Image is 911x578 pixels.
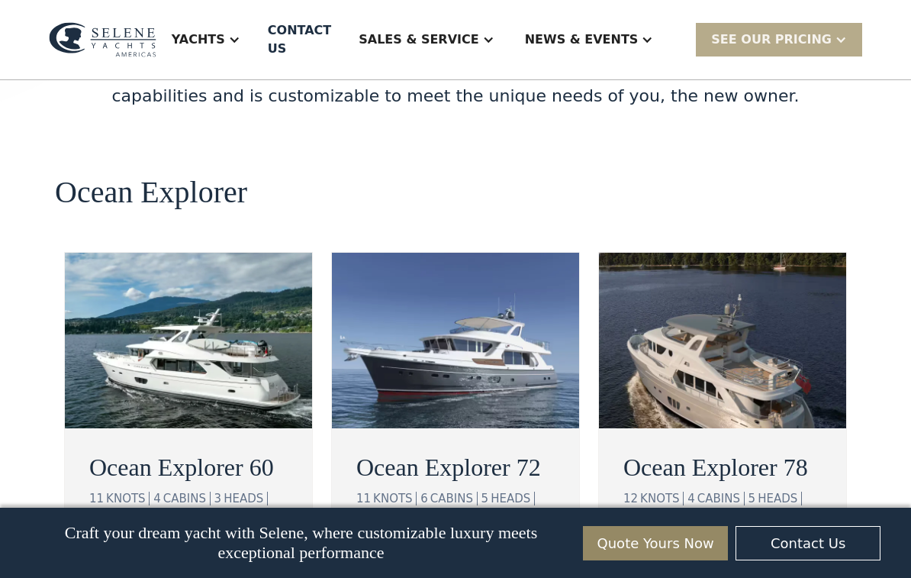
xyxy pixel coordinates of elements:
[758,492,802,505] div: HEADS
[163,492,211,505] div: CABINS
[420,492,428,505] div: 6
[711,31,832,49] div: SEE Our Pricing
[430,492,478,505] div: CABINS
[525,31,639,49] div: News & EVENTS
[31,523,571,563] p: Craft your dream yacht with Selene, where customizable luxury meets exceptional performance
[697,492,745,505] div: CABINS
[510,9,669,70] div: News & EVENTS
[89,507,111,521] div: 425
[356,492,371,505] div: 11
[381,507,451,521] div: POWER (HP)
[224,492,268,505] div: HEADS
[114,507,184,521] div: POWER (HP)
[356,507,378,521] div: 810
[583,526,728,560] a: Quote Yours Now
[623,449,822,486] a: Ocean Explorer 78
[736,526,880,560] a: Contact Us
[648,507,718,521] div: POWER (HP)
[623,507,645,521] div: 850
[268,21,331,58] div: Contact US
[172,31,225,49] div: Yachts
[623,492,638,505] div: 12
[214,492,222,505] div: 3
[748,492,756,505] div: 5
[640,492,684,505] div: KNOTS
[153,492,161,505] div: 4
[481,492,489,505] div: 5
[89,492,104,505] div: 11
[156,9,256,70] div: Yachts
[696,23,862,56] div: SEE Our Pricing
[55,176,247,209] h2: Ocean Explorer
[356,449,555,486] a: Ocean Explorer 72
[491,492,535,505] div: HEADS
[599,253,846,428] img: ocean going trawler
[343,9,509,70] div: Sales & Service
[106,492,150,505] div: KNOTS
[373,492,417,505] div: KNOTS
[65,253,312,428] img: ocean going trawler
[89,449,288,486] a: Ocean Explorer 60
[687,492,695,505] div: 4
[49,22,156,57] img: logo
[359,31,478,49] div: Sales & Service
[332,253,579,428] img: ocean going trawler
